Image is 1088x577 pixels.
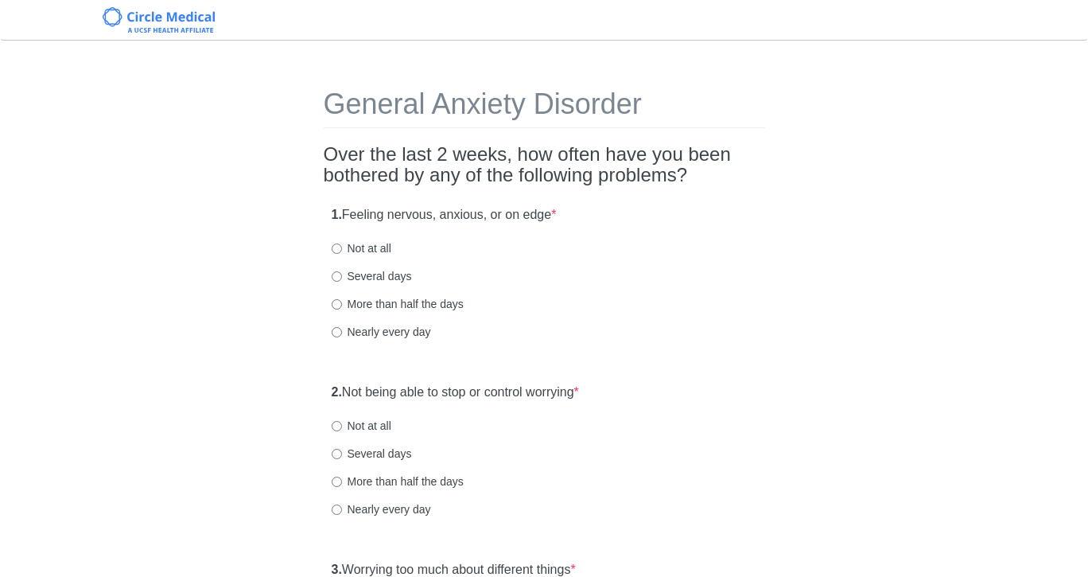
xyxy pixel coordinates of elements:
[332,474,464,489] label: More than half the days
[332,327,342,337] input: Nearly every day
[332,324,431,340] label: Nearly every day
[324,88,765,128] h1: General Anxiety Disorder
[324,144,765,186] h2: Over the last 2 weeks, how often have you been bothered by any of the following problems?
[332,244,342,254] input: Not at all
[332,296,464,312] label: More than half the days
[103,7,215,33] img: Circle Medical Logo
[332,271,342,282] input: Several days
[332,208,342,221] strong: 1.
[332,384,579,402] label: Not being able to stop or control worrying
[332,385,342,399] strong: 2.
[332,449,342,459] input: Several days
[332,501,431,517] label: Nearly every day
[332,477,342,487] input: More than half the days
[332,418,391,434] label: Not at all
[332,446,412,462] label: Several days
[332,240,391,256] label: Not at all
[332,505,342,515] input: Nearly every day
[332,421,342,431] input: Not at all
[332,268,412,284] label: Several days
[332,299,342,310] input: More than half the days
[332,206,557,224] label: Feeling nervous, anxious, or on edge
[332,563,342,576] strong: 3.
